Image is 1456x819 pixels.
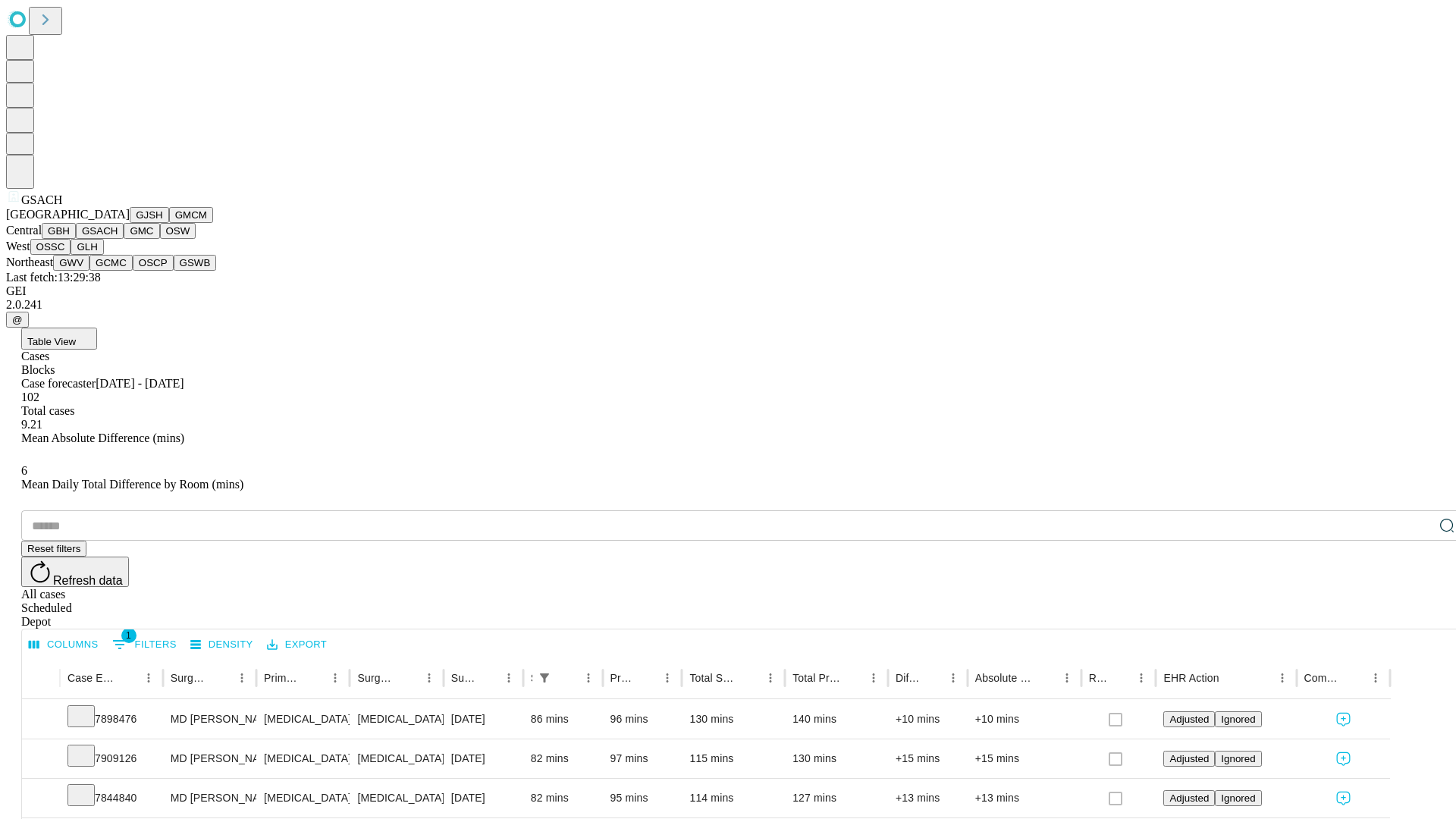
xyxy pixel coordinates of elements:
[325,667,346,689] button: Menu
[689,779,777,817] div: 114 mins
[67,739,155,778] div: 7909126
[21,418,42,431] span: 9.21
[689,739,777,778] div: 115 mins
[610,672,635,684] div: Predicted In Room Duration
[975,672,1034,684] div: Absolute Difference
[67,700,155,739] div: 7898476
[174,255,217,271] button: GSWB
[451,672,475,684] div: Surgery Date
[1056,667,1078,689] button: Menu
[792,779,880,817] div: 127 mins
[1365,667,1386,689] button: Menu
[21,431,184,444] span: Mean Absolute Difference (mins)
[357,700,435,739] div: [MEDICAL_DATA]
[27,543,80,554] span: Reset filters
[1169,714,1209,725] span: Adjusted
[42,223,76,239] button: GBH
[21,404,74,417] span: Total cases
[534,667,555,689] button: Show filters
[171,779,249,817] div: MD [PERSON_NAME]
[760,667,781,689] button: Menu
[1221,714,1255,725] span: Ignored
[264,672,302,684] div: Primary Service
[96,377,184,390] span: [DATE] - [DATE]
[792,700,880,739] div: 140 mins
[1163,751,1215,767] button: Adjusted
[231,667,253,689] button: Menu
[896,700,960,739] div: +10 mins
[21,557,129,587] button: Refresh data
[610,739,675,778] div: 97 mins
[30,786,52,812] button: Expand
[1215,711,1261,727] button: Ignored
[12,314,23,325] span: @
[842,667,863,689] button: Sort
[76,223,124,239] button: GSACH
[1304,672,1342,684] div: Comments
[1169,792,1209,804] span: Adjusted
[210,667,231,689] button: Sort
[21,541,86,557] button: Reset filters
[357,739,435,778] div: [MEDICAL_DATA]
[451,739,516,778] div: [DATE]
[1344,667,1365,689] button: Sort
[1035,667,1056,689] button: Sort
[689,672,737,684] div: Total Scheduled Duration
[975,700,1074,739] div: +10 mins
[557,667,578,689] button: Sort
[121,628,136,643] span: 1
[71,239,103,255] button: GLH
[1215,751,1261,767] button: Ignored
[53,255,89,271] button: GWV
[171,700,249,739] div: MD [PERSON_NAME]
[531,739,595,778] div: 82 mins
[171,672,209,684] div: Surgeon Name
[30,239,71,255] button: OSSC
[975,739,1074,778] div: +15 mins
[130,207,169,223] button: GJSH
[21,377,96,390] span: Case forecaster
[264,779,342,817] div: [MEDICAL_DATA]
[419,667,440,689] button: Menu
[30,707,52,733] button: Expand
[792,672,840,684] div: Total Predicted Duration
[531,700,595,739] div: 86 mins
[975,779,1074,817] div: +13 mins
[138,667,159,689] button: Menu
[943,667,964,689] button: Menu
[6,256,53,268] span: Northeast
[1163,711,1215,727] button: Adjusted
[1131,667,1152,689] button: Menu
[896,739,960,778] div: +15 mins
[117,667,138,689] button: Sort
[531,779,595,817] div: 82 mins
[89,255,133,271] button: GCMC
[67,779,155,817] div: 7844840
[863,667,884,689] button: Menu
[357,779,435,817] div: [MEDICAL_DATA]
[896,672,920,684] div: Difference
[133,255,174,271] button: OSCP
[534,667,555,689] div: 1 active filter
[160,223,196,239] button: OSW
[6,240,30,253] span: West
[610,779,675,817] div: 95 mins
[739,667,760,689] button: Sort
[6,208,130,221] span: [GEOGRAPHIC_DATA]
[53,574,123,587] span: Refresh data
[6,284,1450,298] div: GEI
[21,464,27,477] span: 6
[6,224,42,237] span: Central
[357,672,395,684] div: Surgery Name
[264,739,342,778] div: [MEDICAL_DATA]
[635,667,657,689] button: Sort
[1163,672,1219,684] div: EHR Action
[6,312,29,328] button: @
[1109,667,1131,689] button: Sort
[498,667,519,689] button: Menu
[689,700,777,739] div: 130 mins
[30,746,52,773] button: Expand
[451,700,516,739] div: [DATE]
[1221,753,1255,764] span: Ignored
[187,633,257,657] button: Density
